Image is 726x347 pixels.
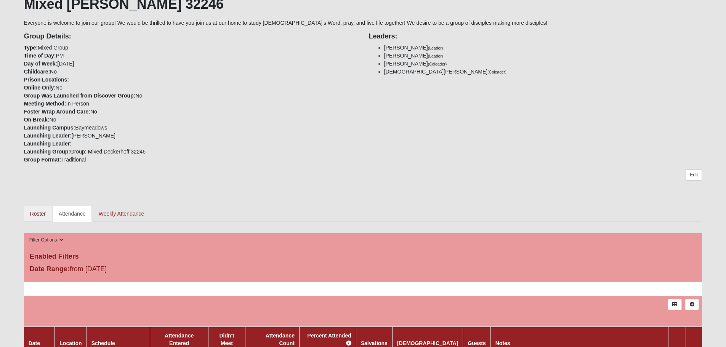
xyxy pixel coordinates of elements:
small: (Coleader) [428,62,447,66]
li: [PERSON_NAME] [384,44,702,52]
div: from [DATE] [24,264,250,276]
a: Edit [686,170,702,181]
strong: Day of Week: [24,61,58,67]
strong: Group Was Launched from Discover Group: [24,93,136,99]
strong: Launching Leader: [24,141,72,147]
strong: Group Format: [24,157,61,163]
h4: Enabled Filters [30,253,697,261]
strong: Childcare: [24,69,50,75]
li: [PERSON_NAME] [384,52,702,60]
strong: Foster Wrap Around Care: [24,109,90,115]
a: Attendance Count [266,333,295,346]
a: Export to Excel [668,299,682,310]
strong: Type: [24,45,38,51]
strong: Launching Campus: [24,125,75,131]
a: Alt+N [685,299,699,310]
strong: Launching Group: [24,149,70,155]
li: [PERSON_NAME] [384,60,702,68]
div: Mixed Group PM [DATE] No No No In Person No No Baymeadows [PERSON_NAME] Group: Mixed Deckerhoff 3... [18,27,363,164]
a: Didn't Meet [219,333,234,346]
li: [DEMOGRAPHIC_DATA][PERSON_NAME] [384,68,702,76]
a: Attendance [53,206,92,222]
strong: Prison Locations: [24,77,69,83]
a: Roster [24,206,52,222]
strong: Time of Day: [24,53,56,59]
a: Weekly Attendance [93,206,151,222]
h4: Leaders: [369,32,702,41]
strong: On Break: [24,117,50,123]
button: Filter Options [27,236,66,244]
a: Percent Attended [307,333,351,346]
strong: Meeting Method: [24,101,66,107]
strong: Online Only: [24,85,56,91]
label: Date Range: [30,264,70,274]
h4: Group Details: [24,32,357,41]
a: Attendance Entered [165,333,194,346]
strong: Launching Leader: [24,133,72,139]
small: (Leader) [428,46,443,50]
small: (Leader) [428,54,443,58]
small: (Coleader) [487,70,506,74]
